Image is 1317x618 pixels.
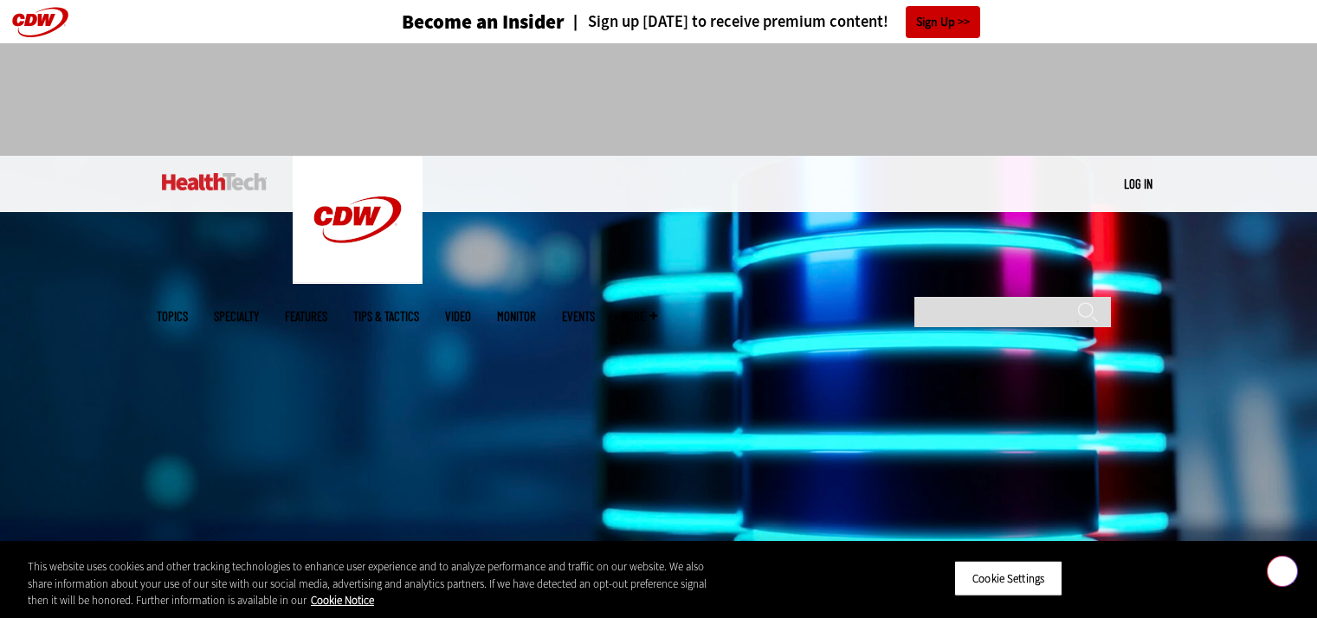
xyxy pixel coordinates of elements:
a: Video [445,310,471,323]
a: Sign Up [906,6,980,38]
a: More information about your privacy [311,593,374,608]
a: Sign up [DATE] to receive premium content! [565,14,888,30]
a: Log in [1124,176,1152,191]
a: CDW [293,270,423,288]
a: Events [562,310,595,323]
a: Become an Insider [337,12,565,32]
div: This website uses cookies and other tracking technologies to enhance user experience and to analy... [28,558,725,609]
h3: Become an Insider [402,12,565,32]
img: Home [293,156,423,284]
a: MonITor [497,310,536,323]
span: More [621,310,657,323]
a: Tips & Tactics [353,310,419,323]
span: Topics [157,310,188,323]
span: Specialty [214,310,259,323]
img: Home [162,173,267,190]
a: Features [285,310,327,323]
iframe: advertisement [344,61,974,138]
button: Cookie Settings [954,560,1062,596]
div: User menu [1124,175,1152,193]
